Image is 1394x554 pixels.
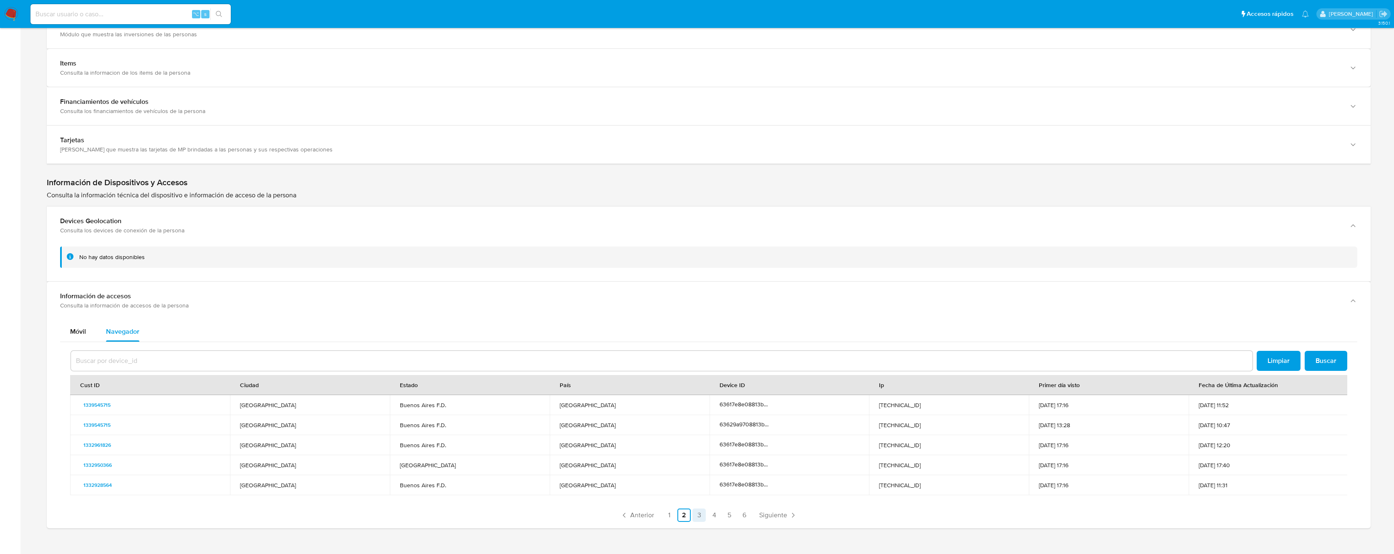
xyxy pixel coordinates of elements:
span: s [204,10,207,18]
div: Devices GeolocationConsulta los devices de conexión de la persona [47,244,1371,281]
button: search-icon [210,8,227,20]
button: Devices GeolocationConsulta los devices de conexión de la persona [47,206,1371,244]
p: federico.luaces@mercadolibre.com [1329,10,1376,18]
h1: Información de Dispositivos y Accesos [47,177,1371,188]
input: Buscar usuario o caso... [30,9,231,20]
span: ⌥ [193,10,199,18]
div: Consulta los devices de conexión de la persona [60,227,1341,234]
p: Consulta la información técnica del dispositivo e información de acceso de la persona [47,191,1371,200]
a: Notificaciones [1302,10,1309,18]
span: Accesos rápidos [1247,10,1293,18]
a: Salir [1379,10,1388,18]
div: Devices Geolocation [60,217,1341,225]
span: 3.150.1 [1378,20,1390,26]
div: No hay datos disponibles [79,253,145,261]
